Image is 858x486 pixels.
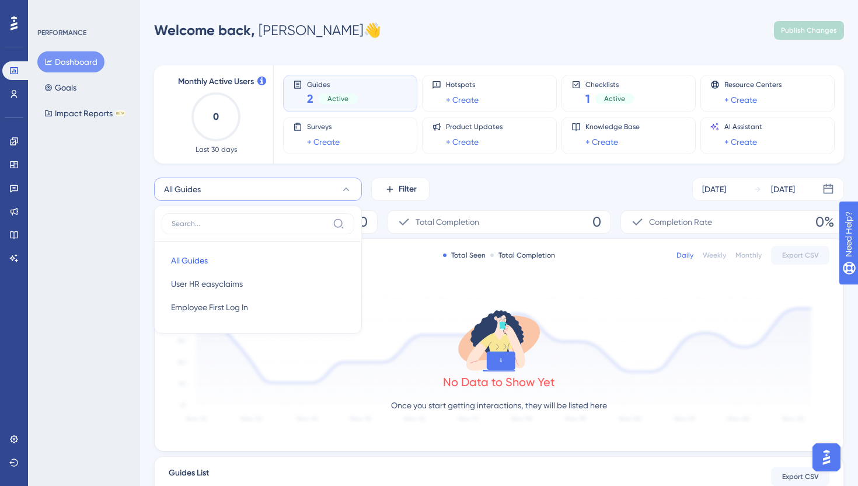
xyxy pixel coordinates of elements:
[171,300,248,314] span: Employee First Log In
[724,135,757,149] a: + Create
[196,145,237,154] span: Last 30 days
[604,94,625,103] span: Active
[443,251,486,260] div: Total Seen
[307,135,340,149] a: + Create
[724,93,757,107] a: + Create
[592,213,601,231] span: 0
[416,215,479,229] span: Total Completion
[307,91,313,107] span: 2
[702,182,726,196] div: [DATE]
[154,178,362,201] button: All Guides
[649,215,712,229] span: Completion Rate
[782,251,819,260] span: Export CSV
[771,467,829,486] button: Export CSV
[307,80,358,88] span: Guides
[585,80,634,88] span: Checklists
[446,135,479,149] a: + Create
[446,93,479,107] a: + Create
[37,103,132,124] button: Impact ReportsBETA
[115,110,125,116] div: BETA
[27,3,73,17] span: Need Help?
[676,251,693,260] div: Daily
[809,440,844,475] iframe: UserGuiding AI Assistant Launcher
[782,472,819,481] span: Export CSV
[443,374,555,390] div: No Data to Show Yet
[359,213,368,231] span: 0
[446,80,479,89] span: Hotspots
[162,272,354,296] button: User HR easyclaims
[585,122,640,131] span: Knowledge Base
[585,91,590,107] span: 1
[490,251,555,260] div: Total Completion
[154,21,381,40] div: [PERSON_NAME] 👋
[771,246,829,265] button: Export CSV
[399,182,417,196] span: Filter
[703,251,726,260] div: Weekly
[815,213,834,231] span: 0%
[371,178,430,201] button: Filter
[37,51,104,72] button: Dashboard
[154,22,255,39] span: Welcome back,
[391,398,607,412] p: Once you start getting interactions, they will be listed here
[172,219,328,228] input: Search...
[164,182,201,196] span: All Guides
[178,75,254,89] span: Monthly Active Users
[585,135,618,149] a: + Create
[724,122,762,131] span: AI Assistant
[774,21,844,40] button: Publish Changes
[307,122,340,131] span: Surveys
[162,296,354,319] button: Employee First Log In
[735,251,762,260] div: Monthly
[213,111,219,122] text: 0
[171,277,243,291] span: User HR easyclaims
[171,254,208,268] span: All Guides
[37,28,86,37] div: PERFORMANCE
[327,94,348,103] span: Active
[781,26,837,35] span: Publish Changes
[37,77,83,98] button: Goals
[771,182,795,196] div: [DATE]
[724,80,782,89] span: Resource Centers
[446,122,503,131] span: Product Updates
[162,249,354,272] button: All Guides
